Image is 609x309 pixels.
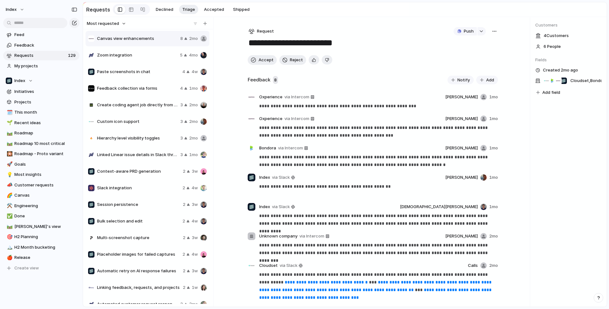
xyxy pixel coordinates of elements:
span: 6 People [544,43,561,50]
span: 5 [180,52,183,58]
span: 1mo [489,204,498,210]
span: [PERSON_NAME] [445,94,478,100]
span: Roadmap 10 most critical [14,140,77,147]
span: 2mo [189,35,198,42]
span: via Intercom [299,233,324,239]
div: ✅ [7,213,11,220]
span: Multi-screenshot capture [97,235,180,241]
a: 🛤️[PERSON_NAME]'s view [3,222,79,231]
span: 3w [192,268,198,274]
span: Roadmap [14,130,77,136]
span: Bondora [259,145,276,151]
span: Most requested [87,20,119,27]
button: Index [3,4,28,15]
span: 4w [192,251,198,258]
span: 1w [192,284,198,291]
span: 4w [192,69,198,75]
a: via Intercom [277,144,309,152]
span: 1mo [489,174,498,181]
span: Recent ideas [14,120,77,126]
div: 💡Most insights [3,170,79,179]
div: 🗓️ [7,109,11,116]
span: 2mo [189,301,198,307]
div: 📣Customer requests [3,180,79,190]
a: 🛤️Roadmap [3,128,79,138]
span: [DEMOGRAPHIC_DATA][PERSON_NAME] [400,204,478,210]
div: 🌱Recent ideas [3,118,79,128]
span: Linking feedback, requests, and projects [97,284,180,291]
a: Requests129 [3,51,79,60]
span: 3 [180,152,183,158]
span: Cloudset [259,262,278,269]
button: 🏔️ [6,244,12,251]
span: 3 [180,118,183,125]
h2: Feedback [248,76,270,84]
span: Canvas view enhancements [97,35,178,42]
span: Create view [14,265,39,271]
a: ⚒️Engineering [3,201,79,211]
span: 2mo [489,262,498,269]
a: 🎯H2 Planning [3,232,79,242]
span: Accept [259,57,274,63]
button: ✅ [6,213,12,219]
span: Session persistence [97,201,180,208]
button: 🛤️ [6,140,12,147]
button: 🍎 [6,254,12,261]
span: Create coding agent job directly from feedback [97,102,178,108]
span: 2 [183,201,185,208]
span: Most insights [14,171,77,178]
span: 2 [183,251,185,258]
span: 2 [183,185,185,191]
button: Push [454,27,477,35]
span: Request [257,28,274,34]
span: Slack integration [97,185,180,191]
span: 4w [192,185,198,191]
a: via Slack [271,174,296,181]
span: Release [14,254,77,261]
a: via Intercom [283,93,316,101]
div: 🛤️ [7,140,11,147]
span: Paste screenshots in chat [97,69,180,75]
span: Declined [156,6,173,13]
span: Push [464,28,474,34]
span: Projects [14,99,77,105]
span: 2 [183,268,185,274]
span: 1mo [489,145,498,151]
span: Linked Linear issue details in Slack thread [97,152,178,158]
span: Calls [468,262,478,269]
a: Feed [3,30,79,40]
span: 2 [183,168,185,175]
a: 🚀Goals [3,160,79,169]
span: 3 [180,135,183,141]
button: Index [3,76,79,86]
button: 💡 [6,171,12,178]
span: Created 2mo ago [543,67,578,73]
span: Customer requests [14,182,77,188]
button: 🌈 [6,192,12,199]
span: 2mo [189,102,198,108]
button: Declined [153,5,177,14]
span: 3 [180,102,183,108]
span: [PERSON_NAME] [445,174,478,181]
span: Roadmap - Proto variant [14,151,77,157]
a: ✅Done [3,211,79,221]
span: Feedback collection via forms [97,85,177,92]
span: Engineering [14,203,77,209]
span: 8 [180,35,183,42]
button: 🎇 [6,151,12,157]
button: Triage [179,5,198,14]
div: 📣 [7,181,11,189]
span: H2 Month bucketing [14,244,77,251]
span: 1mo [489,116,498,122]
div: 💡 [7,171,11,178]
span: Placeholder images for failed captures [97,251,180,258]
button: Accepted [201,5,227,14]
div: 🎇 [7,150,11,158]
a: 🏔️H2 Month bucketing [3,243,79,252]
